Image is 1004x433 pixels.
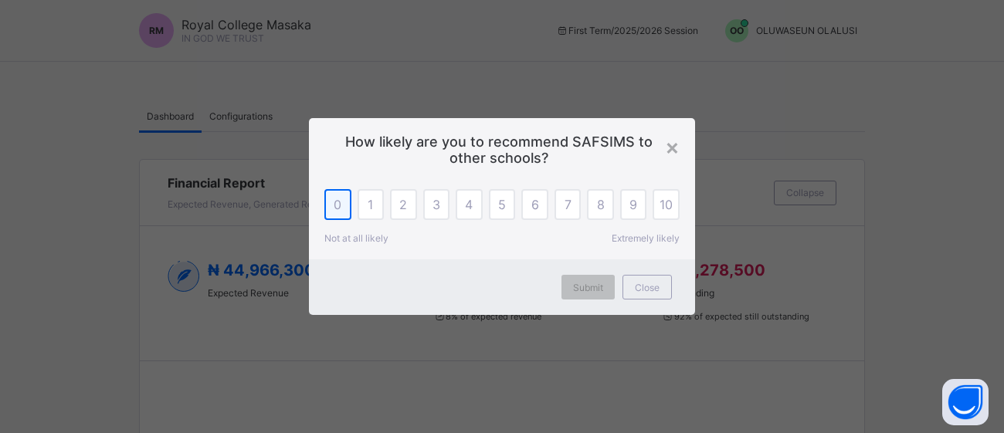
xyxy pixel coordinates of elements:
div: 0 [324,189,351,220]
span: 1 [368,197,373,212]
div: × [665,134,680,160]
span: 3 [432,197,440,212]
span: Close [635,282,660,293]
span: 6 [531,197,539,212]
span: 4 [465,197,473,212]
span: 10 [660,197,673,212]
button: Open asap [942,379,989,425]
span: How likely are you to recommend SAFSIMS to other schools? [332,134,672,166]
span: Submit [573,282,603,293]
span: 8 [597,197,605,212]
span: 7 [565,197,572,212]
span: 2 [399,197,407,212]
span: 5 [498,197,506,212]
span: Not at all likely [324,232,388,244]
span: Extremely likely [612,232,680,244]
span: 9 [629,197,637,212]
